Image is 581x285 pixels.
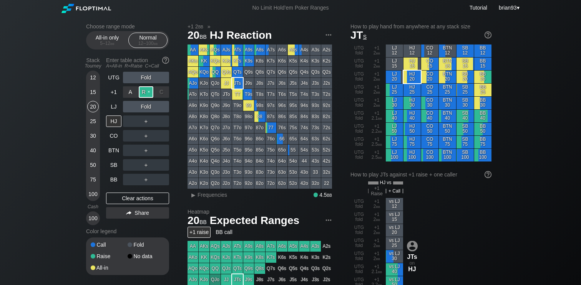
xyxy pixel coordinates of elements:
div: Stack [83,54,103,72]
div: +1 2 [368,97,385,109]
div: 86o [254,133,265,144]
div: SB [106,159,121,171]
div: 20 [87,101,99,112]
div: KJs [221,56,232,66]
div: 54o [288,156,299,166]
div: Q7s [266,67,276,77]
div: 15 [87,86,99,98]
div: Q4s [299,67,310,77]
div: A4o [188,156,198,166]
div: A=All-in R=Raise C=Call [106,63,169,69]
div: UTG fold [350,71,368,83]
div: K2s [321,56,332,66]
span: » [203,23,214,30]
div: +1 2 [368,58,385,70]
div: T3s [310,89,321,100]
div: T6o [232,133,243,144]
div: LJ 15 [386,58,403,70]
div: A7s [266,44,276,55]
div: Tourney [83,63,103,69]
div: K7s [266,56,276,66]
div: +1 [106,86,121,98]
span: bb [378,128,382,134]
div: 97s [266,100,276,111]
div: 25 [87,115,99,127]
div: TT [232,89,243,100]
div: SB 40 [456,110,474,122]
div: +1 2.1 [368,110,385,122]
div: T5s [288,89,299,100]
div: J3s [310,78,321,89]
div: 76s [277,122,287,133]
div: Q9o [210,100,221,111]
div: CO 12 [421,44,438,57]
div: 42s [321,156,332,166]
div: CO 20 [421,71,438,83]
div: 100 [87,213,99,224]
div: LJ 20 [386,71,403,83]
div: J6s [277,78,287,89]
div: 98s [254,100,265,111]
div: ＋ [123,130,169,142]
div: BB 75 [474,136,491,148]
div: CO 25 [421,84,438,96]
div: BTN 15 [439,58,456,70]
div: HJ 50 [403,123,421,135]
div: CO 50 [421,123,438,135]
div: J5s [288,78,299,89]
div: J8s [254,78,265,89]
div: 84o [254,156,265,166]
span: 20 [186,30,208,42]
div: Q4o [210,156,221,166]
div: J7s [266,78,276,89]
div: 97o [243,122,254,133]
div: QQ [210,67,221,77]
div: +1 2 [368,44,385,57]
div: QJs [221,67,232,77]
div: UTG fold [350,149,368,161]
div: HJ 75 [403,136,421,148]
div: UTG fold [350,58,368,70]
div: BB 40 [474,110,491,122]
div: QJo [210,78,221,89]
h2: Choose range mode [86,23,169,30]
div: 55 [288,145,299,155]
div: T2s [321,89,332,100]
div: LJ 40 [386,110,403,122]
img: Floptimal logo [61,4,111,13]
div: +1 2.5 [368,149,385,161]
div: T7s [266,89,276,100]
div: T6s [277,89,287,100]
div: UTG fold [350,84,368,96]
div: 66 [277,133,287,144]
div: HJ 30 [403,97,421,109]
div: 83s [310,111,321,122]
div: A3o [188,167,198,178]
div: All-in only [90,33,125,48]
div: 95s [288,100,299,111]
span: JT [350,29,367,41]
div: BB 25 [474,84,491,96]
span: HJ Reaction [209,30,273,42]
div: Q5s [288,67,299,77]
div: LJ 75 [386,136,403,148]
div: K6o [199,133,209,144]
div: BB 50 [474,123,491,135]
div: BB 30 [474,97,491,109]
div: CO 100 [421,149,438,161]
div: 73o [266,167,276,178]
div: SB 75 [456,136,474,148]
div: 93o [243,167,254,178]
span: bb [110,41,115,46]
span: bb [376,89,380,95]
div: Normal [130,33,166,48]
div: Q6o [210,133,221,144]
div: Q6s [277,67,287,77]
div: 62s [321,133,332,144]
div: No Limit Hold’em Poker Ranges [241,5,340,13]
div: K4o [199,156,209,166]
div: AKs [199,44,209,55]
div: Q2s [321,67,332,77]
h2: How to play hand from anywhere at any stack size [350,23,491,30]
div: 63o [277,167,287,178]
